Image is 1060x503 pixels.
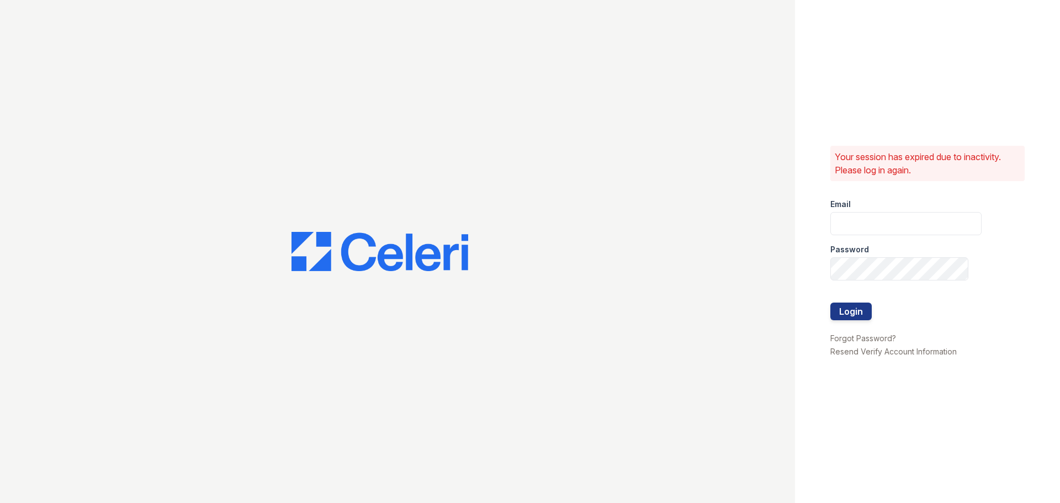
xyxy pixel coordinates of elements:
[291,232,468,272] img: CE_Logo_Blue-a8612792a0a2168367f1c8372b55b34899dd931a85d93a1a3d3e32e68fde9ad4.png
[835,150,1020,177] p: Your session has expired due to inactivity. Please log in again.
[830,244,869,255] label: Password
[830,347,957,356] a: Resend Verify Account Information
[830,303,872,320] button: Login
[830,199,851,210] label: Email
[830,333,896,343] a: Forgot Password?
